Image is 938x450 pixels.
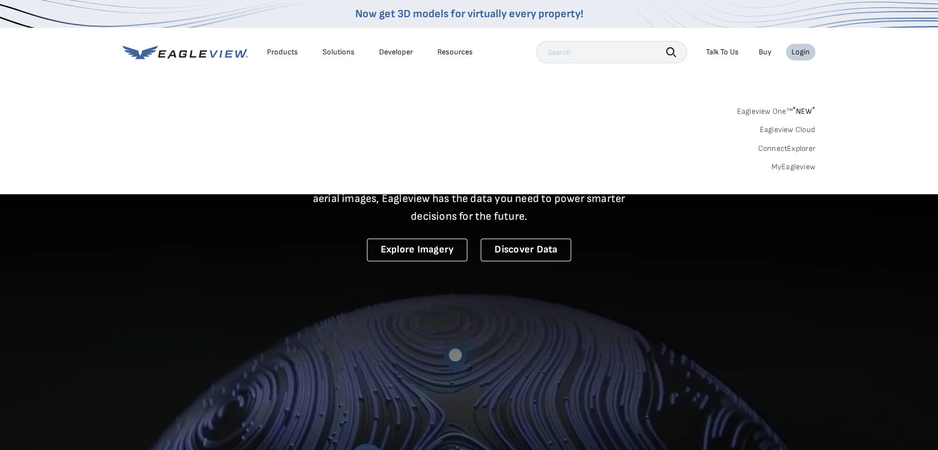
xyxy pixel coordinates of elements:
div: Resources [437,47,473,57]
a: ConnectExplorer [758,144,815,154]
div: Login [791,47,810,57]
a: MyEagleview [771,162,815,172]
a: Discover Data [481,239,571,261]
p: A new era starts here. Built on more than 3.5 billion high-resolution aerial images, Eagleview ha... [299,172,639,225]
div: Products [267,47,298,57]
a: Now get 3D models for virtually every property! [355,7,583,21]
div: Talk To Us [706,47,739,57]
a: Eagleview Cloud [759,125,815,135]
a: Buy [759,47,771,57]
a: Developer [379,47,413,57]
a: Explore Imagery [367,239,468,261]
div: Solutions [322,47,355,57]
a: Eagleview One™*NEW* [737,103,815,116]
span: NEW [793,107,815,116]
input: Search [536,41,687,63]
